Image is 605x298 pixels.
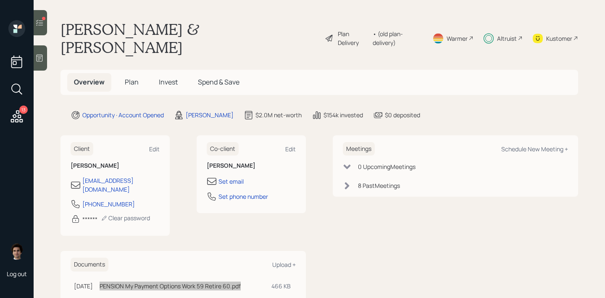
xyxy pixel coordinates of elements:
[373,29,422,47] div: • (old plan-delivery)
[159,77,178,87] span: Invest
[447,34,468,43] div: Warmer
[7,270,27,278] div: Log out
[71,162,160,169] h6: [PERSON_NAME]
[207,142,239,156] h6: Co-client
[324,111,363,119] div: $154k invested
[198,77,239,87] span: Spend & Save
[100,282,241,290] a: PENSION My Payment Options Work 59 Retire 60.pdf
[60,20,318,56] h1: [PERSON_NAME] & [PERSON_NAME]
[338,29,369,47] div: Plan Delivery
[285,145,296,153] div: Edit
[255,111,302,119] div: $2.0M net-worth
[271,282,292,290] div: 466 KB
[218,192,268,201] div: Set phone number
[501,145,568,153] div: Schedule New Meeting +
[218,177,244,186] div: Set email
[149,145,160,153] div: Edit
[207,162,296,169] h6: [PERSON_NAME]
[343,142,375,156] h6: Meetings
[101,214,150,222] div: Clear password
[358,181,400,190] div: 8 Past Meeting s
[497,34,517,43] div: Altruist
[71,142,93,156] h6: Client
[74,77,105,87] span: Overview
[71,258,108,272] h6: Documents
[82,176,160,194] div: [EMAIL_ADDRESS][DOMAIN_NAME]
[125,77,139,87] span: Plan
[546,34,572,43] div: Kustomer
[19,105,28,114] div: 13
[186,111,234,119] div: [PERSON_NAME]
[82,111,164,119] div: Opportunity · Account Opened
[82,200,135,208] div: [PHONE_NUMBER]
[8,243,25,260] img: harrison-schaefer-headshot-2.png
[358,162,416,171] div: 0 Upcoming Meeting s
[272,261,296,269] div: Upload +
[74,282,93,290] div: [DATE]
[385,111,420,119] div: $0 deposited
